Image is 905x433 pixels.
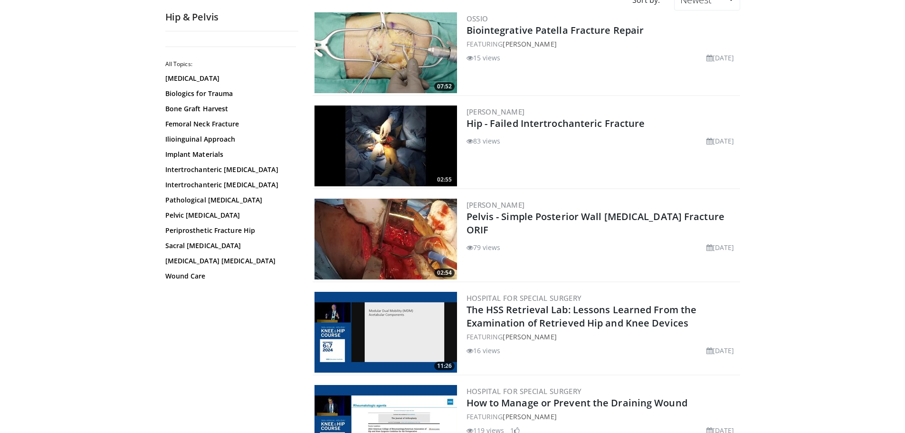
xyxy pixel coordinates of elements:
a: Bone Graft Harvest [165,104,294,114]
a: Ilioinguinal Approach [165,135,294,144]
a: How to Manage or Prevent the Draining Wound [467,396,687,409]
li: [DATE] [706,53,734,63]
div: FEATURING [467,332,738,342]
a: Pelvis - Simple Posterior Wall [MEDICAL_DATA] Fracture ORIF [467,210,724,236]
a: Pathological [MEDICAL_DATA] [165,195,294,205]
span: 02:54 [434,269,455,277]
a: Hospital for Special Surgery [467,293,582,303]
a: [PERSON_NAME] [503,332,556,341]
a: Hospital for Special Surgery [467,386,582,396]
li: 15 views [467,53,501,63]
div: FEATURING [467,39,738,49]
a: [MEDICAL_DATA] [165,74,294,83]
a: 07:52 [314,12,457,93]
a: OSSIO [467,14,488,23]
a: Hip - Failed Intertrochanteric Fracture [467,117,645,130]
h2: Hip & Pelvis [165,11,298,23]
a: [MEDICAL_DATA] [MEDICAL_DATA] [165,256,294,266]
a: 02:55 [314,106,457,186]
li: 16 views [467,346,501,356]
img: e6c2ee52-267f-42df-80a8-d9e3a9722f97.300x170_q85_crop-smart_upscale.jpg [314,199,457,279]
a: Intertrochanteric [MEDICAL_DATA] [165,180,294,190]
a: Biologics for Trauma [165,89,294,98]
span: 11:26 [434,362,455,370]
a: [PERSON_NAME] [467,107,525,116]
a: Periprosthetic Fracture Hip [165,226,294,235]
div: FEATURING [467,412,738,422]
img: 711e638b-2741-4ad8-96b0-27da83aae913.300x170_q85_crop-smart_upscale.jpg [314,12,457,93]
a: Wound Care [165,271,294,281]
a: Intertrochanteric [MEDICAL_DATA] [165,165,294,174]
a: Femoral Neck Fracture [165,119,294,129]
span: 07:52 [434,82,455,91]
li: [DATE] [706,346,734,356]
a: Implant Materials [165,150,294,159]
img: 60b9bc85-99a1-4bbe-9abb-7708c81956ac.300x170_q85_crop-smart_upscale.jpg [314,106,457,186]
a: Biointegrative Patella Fracture Repair [467,24,644,37]
li: [DATE] [706,242,734,252]
a: The HSS Retrieval Lab: Lessons Learned From the Examination of Retrieved Hip and Knee Devices [467,303,697,329]
a: Sacral [MEDICAL_DATA] [165,241,294,250]
img: f7ce9b81-ab9e-4955-a9b8-27c4711385dd.300x170_q85_crop-smart_upscale.jpg [314,292,457,373]
li: 83 views [467,136,501,146]
a: [PERSON_NAME] [467,200,525,210]
a: 11:26 [314,292,457,373]
li: 79 views [467,242,501,252]
a: [PERSON_NAME] [503,39,556,48]
h2: All Topics: [165,60,296,68]
a: Pelvic [MEDICAL_DATA] [165,211,294,220]
a: 02:54 [314,199,457,279]
a: [PERSON_NAME] [503,412,556,421]
span: 02:55 [434,175,455,184]
li: [DATE] [706,136,734,146]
